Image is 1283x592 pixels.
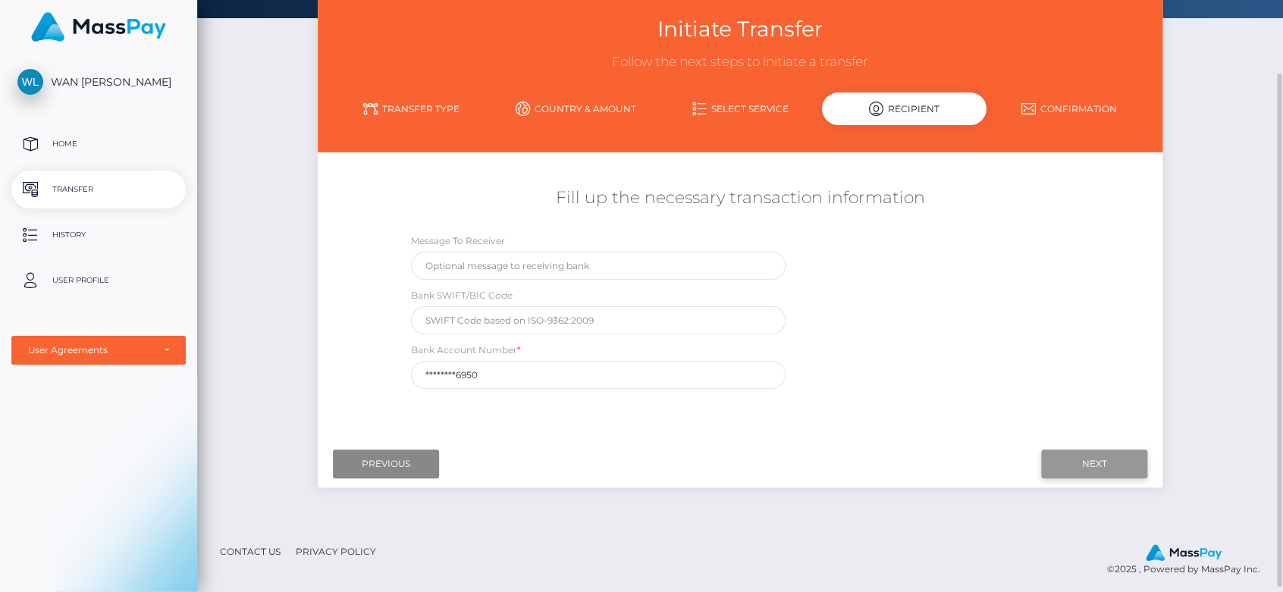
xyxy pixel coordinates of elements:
h5: Fill up the necessary transaction information [329,186,1150,210]
img: MassPay [1146,544,1222,561]
button: User Agreements [11,336,186,365]
a: History [11,216,186,254]
h3: Initiate Transfer [329,14,1150,44]
input: Next [1041,449,1147,478]
span: WAN [PERSON_NAME] [11,75,186,89]
label: Bank Account Number [411,343,521,357]
a: User Profile [11,262,186,299]
p: Home [17,133,180,155]
label: Message To Receiver [411,234,505,248]
p: Transfer [17,178,180,201]
a: Transfer Type [329,96,494,122]
a: Select Service [658,96,823,122]
div: Recipient [822,92,987,125]
input: Optional message to receiving bank [411,252,786,280]
div: © 2025 , Powered by MassPay Inc. [1107,543,1272,577]
a: Home [11,125,186,163]
h3: Follow the next steps to initiate a transfer [329,53,1150,71]
a: Confirmation [987,96,1151,122]
label: Bank SWIFT/BIC Code [411,289,513,302]
a: Transfer [11,171,186,208]
input: SWIFT Code based on ISO-9362:2009 [411,306,786,334]
input: Previous [333,449,439,478]
p: History [17,224,180,246]
a: Privacy Policy [290,540,382,563]
a: Contact Us [214,540,287,563]
p: User Profile [17,269,180,292]
img: MassPay [31,12,166,42]
a: Country & Amount [494,96,658,122]
input: Only digits [411,361,786,389]
div: User Agreements [28,344,152,356]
